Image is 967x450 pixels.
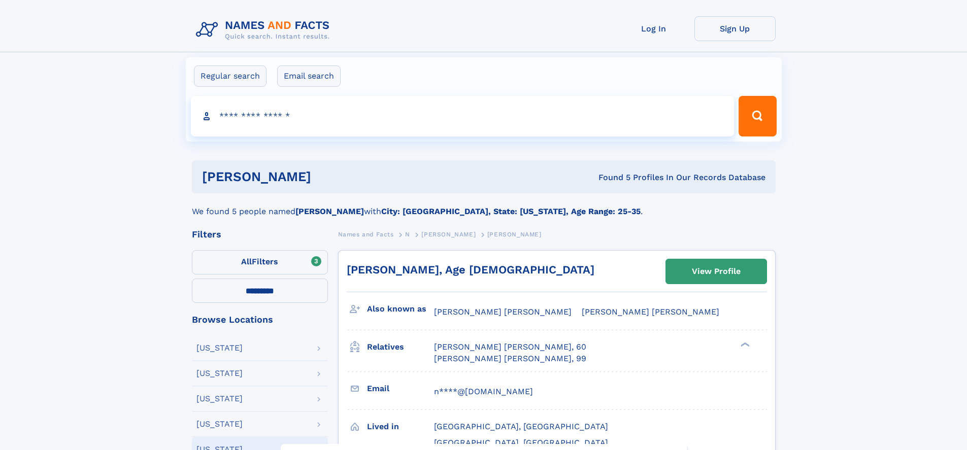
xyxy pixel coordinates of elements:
[421,228,476,240] a: [PERSON_NAME]
[367,380,434,397] h3: Email
[192,250,328,274] label: Filters
[738,341,750,348] div: ❯
[434,353,586,364] a: [PERSON_NAME] [PERSON_NAME], 99
[421,231,476,238] span: [PERSON_NAME]
[367,300,434,318] h3: Also known as
[613,16,694,41] a: Log In
[277,65,341,87] label: Email search
[196,420,243,428] div: [US_STATE]
[295,206,364,216] b: [PERSON_NAME]
[434,341,586,353] a: [PERSON_NAME] [PERSON_NAME], 60
[367,338,434,356] h3: Relatives
[434,307,572,317] span: [PERSON_NAME] [PERSON_NAME]
[241,257,252,266] span: All
[739,96,776,136] button: Search Button
[434,422,608,431] span: [GEOGRAPHIC_DATA], [GEOGRAPHIC_DATA]
[192,315,328,324] div: Browse Locations
[191,96,735,136] input: search input
[338,228,394,240] a: Names and Facts
[405,228,410,240] a: N
[692,260,741,283] div: View Profile
[196,395,243,403] div: [US_STATE]
[694,16,776,41] a: Sign Up
[202,170,455,183] h1: [PERSON_NAME]
[405,231,410,238] span: N
[192,16,338,44] img: Logo Names and Facts
[347,263,594,276] a: [PERSON_NAME], Age [DEMOGRAPHIC_DATA]
[194,65,266,87] label: Regular search
[367,418,434,435] h3: Lived in
[192,193,776,218] div: We found 5 people named with .
[381,206,641,216] b: City: [GEOGRAPHIC_DATA], State: [US_STATE], Age Range: 25-35
[487,231,542,238] span: [PERSON_NAME]
[582,307,719,317] span: [PERSON_NAME] [PERSON_NAME]
[434,438,608,447] span: [GEOGRAPHIC_DATA], [GEOGRAPHIC_DATA]
[192,230,328,239] div: Filters
[196,369,243,377] div: [US_STATE]
[196,344,243,352] div: [US_STATE]
[455,172,765,183] div: Found 5 Profiles In Our Records Database
[666,259,766,284] a: View Profile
